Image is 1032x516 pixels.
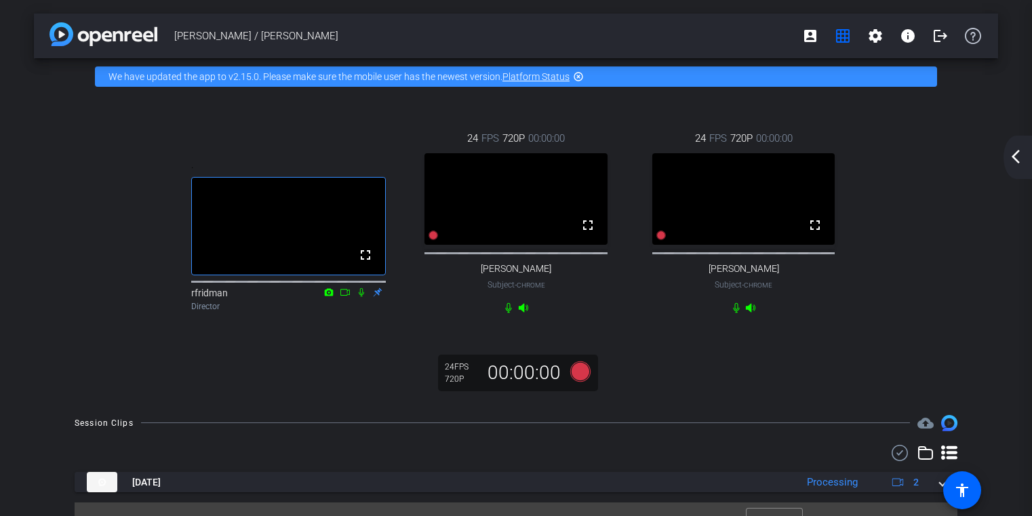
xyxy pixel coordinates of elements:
div: Session Clips [75,416,134,430]
span: FPS [709,131,727,146]
span: Subject [488,279,545,291]
mat-icon: accessibility [954,482,970,498]
img: app-logo [49,22,157,46]
span: Destinations for your clips [917,415,934,431]
mat-icon: fullscreen [580,217,596,233]
mat-icon: grid_on [835,28,851,44]
a: Platform Status [502,71,570,82]
div: 720P [445,374,479,384]
span: Subject [715,279,772,291]
span: [PERSON_NAME] / [PERSON_NAME] [174,22,794,49]
span: 720P [502,131,525,146]
span: Chrome [517,281,545,289]
div: Processing [800,475,865,490]
span: 00:00:00 [756,131,793,146]
img: Session clips [941,415,957,431]
mat-icon: cloud_upload [917,415,934,431]
span: - [742,280,744,290]
span: 24 [695,131,706,146]
mat-icon: fullscreen [357,247,374,263]
mat-icon: arrow_back_ios_new [1008,148,1024,165]
div: Director [191,300,386,313]
span: [PERSON_NAME] [709,263,779,275]
div: . [191,153,386,177]
mat-icon: logout [932,28,949,44]
mat-icon: highlight_off [573,71,584,82]
mat-icon: info [900,28,916,44]
img: thumb-nail [87,472,117,492]
mat-icon: settings [867,28,884,44]
span: Chrome [744,281,772,289]
span: [DATE] [132,475,161,490]
div: 24 [445,361,479,372]
span: FPS [454,362,469,372]
span: 24 [467,131,478,146]
span: [PERSON_NAME] [481,263,551,275]
mat-icon: fullscreen [807,217,823,233]
span: 2 [913,475,919,490]
mat-expansion-panel-header: thumb-nail[DATE]Processing2 [75,472,957,492]
mat-icon: account_box [802,28,818,44]
span: - [515,280,517,290]
span: 720P [730,131,753,146]
span: FPS [481,131,499,146]
div: rfridman [191,286,386,313]
div: 00:00:00 [479,361,570,384]
div: We have updated the app to v2.15.0. Please make sure the mobile user has the newest version. [95,66,937,87]
span: 00:00:00 [528,131,565,146]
